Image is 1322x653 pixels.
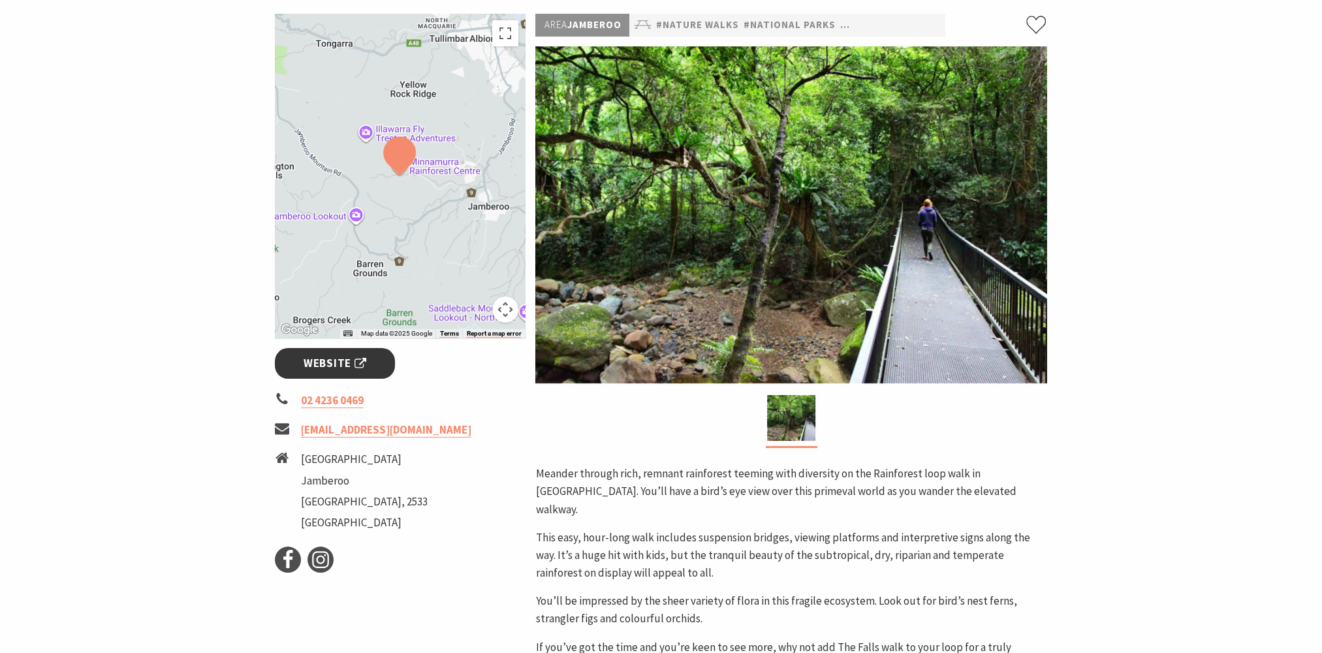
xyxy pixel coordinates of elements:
[535,529,1047,582] p: This easy, hour-long walk includes suspension bridges, viewing platforms and interpretive signs a...
[535,14,629,37] p: Jamberoo
[492,296,518,323] button: Map camera controls
[492,20,518,46] button: Toggle fullscreen view
[544,18,567,31] span: Area
[535,592,1047,628] p: You’ll be impressed by the sheer variety of flora in this fragile ecosystem. Look out for bird’s ...
[767,395,815,441] img: A person enjoying the Rainforest Loop Walk. Photo:Andy Richards
[301,422,471,438] a: [EMAIL_ADDRESS][DOMAIN_NAME]
[743,17,835,33] a: #National Parks
[275,348,396,379] a: Website
[301,514,428,532] li: [GEOGRAPHIC_DATA]
[655,17,738,33] a: #Nature Walks
[439,330,458,338] a: Terms (opens in new tab)
[301,393,364,408] a: 02 4236 0469
[840,17,967,33] a: #Natural Attractions
[466,330,521,338] a: Report a map error
[278,321,321,338] a: Open this area in Google Maps (opens a new window)
[535,46,1047,383] img: A person enjoying the Rainforest Loop Walk. Photo:Andy Richards
[301,493,428,511] li: [GEOGRAPHIC_DATA], 2533
[304,355,366,372] span: Website
[360,330,432,337] span: Map data ©2025 Google
[535,465,1047,518] p: Meander through rich, remnant rainforest teeming with diversity on the Rainforest loop walk in [G...
[301,451,428,468] li: [GEOGRAPHIC_DATA]
[301,472,428,490] li: Jamberoo
[278,321,321,338] img: Google
[343,329,353,338] button: Keyboard shortcuts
